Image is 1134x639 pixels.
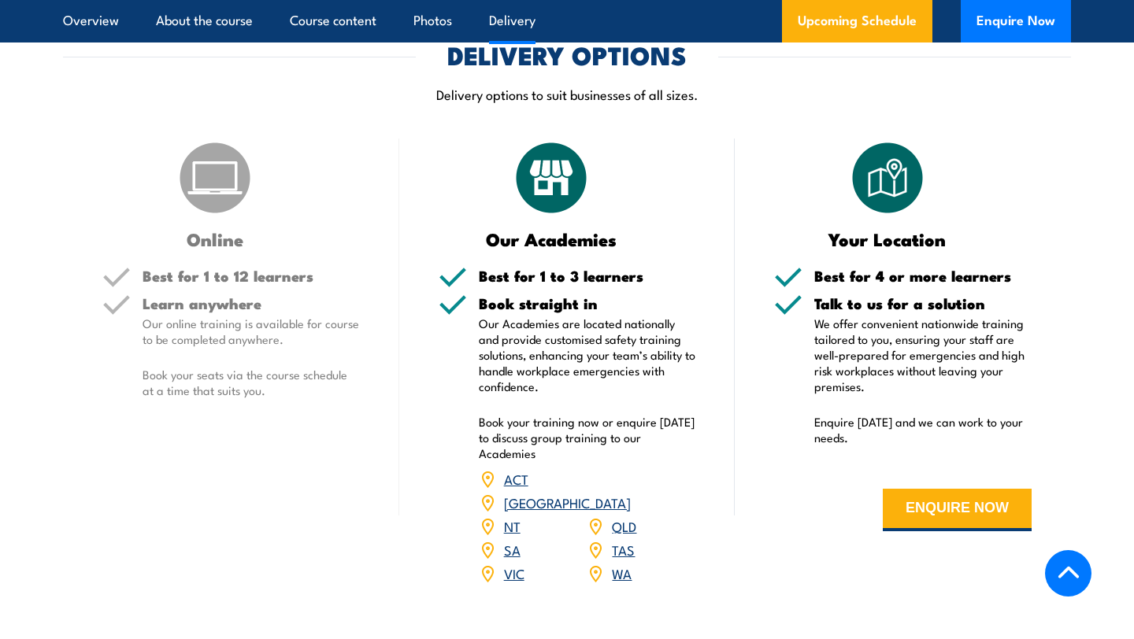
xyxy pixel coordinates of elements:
h3: Your Location [774,230,1000,248]
p: Book your seats via the course schedule at a time that suits you. [143,367,360,398]
a: TAS [612,540,635,559]
h3: Our Academies [439,230,665,248]
h5: Best for 4 or more learners [814,268,1032,283]
a: QLD [612,516,636,535]
h5: Best for 1 to 12 learners [143,268,360,283]
a: NT [504,516,521,535]
h5: Learn anywhere [143,296,360,311]
p: Enquire [DATE] and we can work to your needs. [814,414,1032,445]
a: WA [612,563,632,582]
a: ACT [504,469,528,488]
h5: Best for 1 to 3 learners [479,268,696,283]
h5: Talk to us for a solution [814,296,1032,311]
p: We offer convenient nationwide training tailored to you, ensuring your staff are well-prepared fo... [814,316,1032,394]
a: SA [504,540,521,559]
h2: DELIVERY OPTIONS [447,43,687,65]
h5: Book straight in [479,296,696,311]
h3: Online [102,230,328,248]
p: Our Academies are located nationally and provide customised safety training solutions, enhancing ... [479,316,696,394]
button: ENQUIRE NOW [883,489,1032,531]
p: Delivery options to suit businesses of all sizes. [63,85,1071,103]
p: Book your training now or enquire [DATE] to discuss group training to our Academies [479,414,696,461]
a: VIC [504,563,524,582]
p: Our online training is available for course to be completed anywhere. [143,316,360,347]
a: [GEOGRAPHIC_DATA] [504,493,631,512]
